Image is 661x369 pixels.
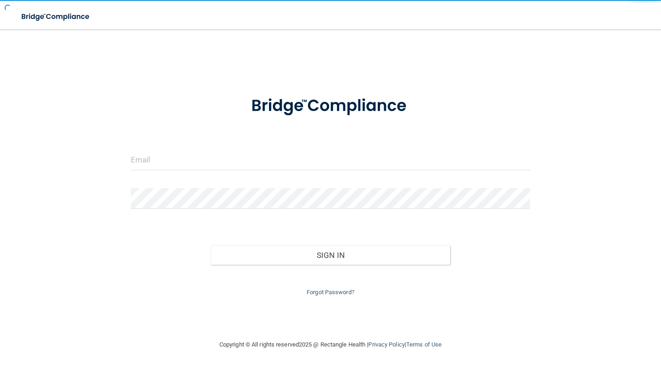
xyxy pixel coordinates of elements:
button: Sign In [211,245,450,265]
img: bridge_compliance_login_screen.278c3ca4.svg [234,84,427,128]
input: Email [131,150,530,170]
a: Terms of Use [406,341,442,348]
a: Privacy Policy [368,341,404,348]
div: Copyright © All rights reserved 2025 @ Rectangle Health | | [163,330,498,359]
img: bridge_compliance_login_screen.278c3ca4.svg [14,7,98,26]
a: Forgot Password? [307,289,354,296]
